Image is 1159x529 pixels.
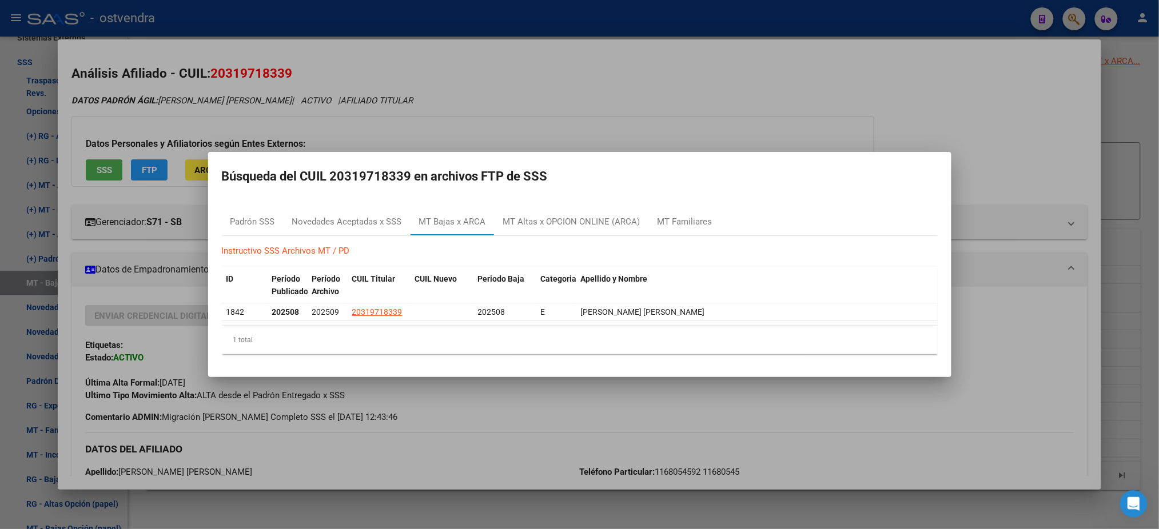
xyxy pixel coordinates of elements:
[411,267,473,304] datatable-header-cell: CUIL Nuevo
[536,267,576,304] datatable-header-cell: Categoria
[222,166,938,187] h2: Búsqueda del CUIL 20319718339 en archivos FTP de SSS
[222,246,350,256] a: Instructivo SSS Archivos MT / PD
[419,215,486,229] div: MT Bajas x ARCA
[541,307,545,316] span: E
[503,215,640,229] div: MT Altas x OPCION ONLINE (ARCA)
[478,307,505,316] span: 202508
[230,215,275,229] div: Padrón SSS
[226,274,234,283] span: ID
[581,307,705,316] span: [PERSON_NAME] [PERSON_NAME]
[576,267,938,304] datatable-header-cell: Apellido y Nombre
[222,267,268,304] datatable-header-cell: ID
[1120,490,1148,518] iframe: Intercom live chat
[352,307,403,316] span: 20319718339
[658,215,712,229] div: MT Familiares
[272,307,300,316] strong: 202508
[222,326,938,354] div: 1 total
[473,267,536,304] datatable-header-cell: Periodo Baja
[272,274,309,296] span: Período Publicado
[312,274,341,296] span: Período Archivo
[352,274,396,283] span: CUIL Titular
[268,267,308,304] datatable-header-cell: Período Publicado
[292,215,402,229] div: Novedades Aceptadas x SSS
[308,267,348,304] datatable-header-cell: Período Archivo
[581,274,648,283] span: Apellido y Nombre
[226,307,245,316] span: 1842
[312,307,340,316] span: 202509
[478,274,525,283] span: Periodo Baja
[348,267,411,304] datatable-header-cell: CUIL Titular
[415,274,457,283] span: CUIL Nuevo
[541,274,577,283] span: Categoria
